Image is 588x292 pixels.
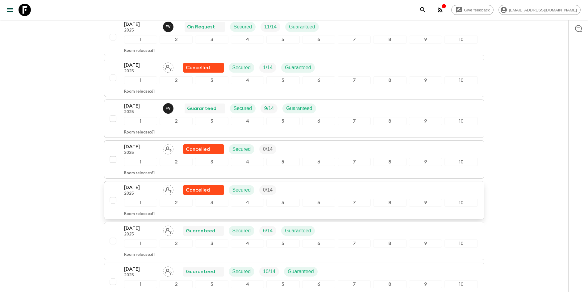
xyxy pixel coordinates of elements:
div: 9 [409,36,442,44]
p: Secured [232,186,251,194]
p: 6 / 14 [263,227,273,235]
div: 6 [302,76,335,84]
div: 6 [302,199,335,207]
div: 7 [338,76,371,84]
div: Flash Pack cancellation [183,63,224,73]
div: 10 [444,280,477,288]
div: 2 [160,158,193,166]
div: 1 [124,280,157,288]
div: 1 [124,76,157,84]
p: Secured [232,268,251,275]
div: Secured [229,267,255,277]
p: Guaranteed [288,268,314,275]
div: 9 [409,199,442,207]
p: [DATE] [124,102,158,110]
div: Trip Fill [259,63,276,73]
p: F V [165,106,171,111]
div: 6 [302,117,335,125]
div: 3 [195,36,228,44]
button: [DATE]2025Assign pack leaderFlash Pack cancellationSecuredTrip FillGuaranteed12345678910Room rele... [104,59,484,97]
p: [DATE] [124,61,158,69]
div: 6 [302,158,335,166]
a: Give feedback [451,5,494,15]
button: [DATE]2025Assign pack leaderGuaranteedSecuredTrip FillGuaranteed12345678910Room release:61 [104,222,484,260]
div: 5 [266,280,299,288]
p: Guaranteed [186,227,215,235]
p: Guaranteed [285,227,311,235]
div: 7 [338,199,371,207]
div: 6 [302,36,335,44]
div: 3 [195,76,228,84]
div: 9 [409,280,442,288]
p: Guaranteed [289,23,315,31]
div: 3 [195,117,228,125]
button: FV [163,22,175,32]
span: Francisco Valero [163,105,175,110]
div: Trip Fill [261,104,277,113]
div: 10 [444,239,477,248]
button: menu [4,4,16,16]
div: [EMAIL_ADDRESS][DOMAIN_NAME] [498,5,581,15]
p: On Request [187,23,215,31]
div: 9 [409,117,442,125]
p: 1 / 14 [263,64,273,71]
div: 5 [266,158,299,166]
p: 2025 [124,191,158,196]
div: 5 [266,117,299,125]
div: 2 [160,239,193,248]
span: Give feedback [461,8,493,12]
div: Trip Fill [259,267,279,277]
div: 2 [160,199,193,207]
div: 6 [302,280,335,288]
div: 5 [266,239,299,248]
div: 10 [444,76,477,84]
div: 10 [444,36,477,44]
div: 2 [160,76,193,84]
div: 4 [231,76,264,84]
div: 1 [124,199,157,207]
button: [DATE]2025Francisco ValeroOn RequestSecuredTrip FillGuaranteed12345678910Room release:61 [104,18,484,56]
span: Assign pack leader [163,187,173,192]
p: 2025 [124,69,158,74]
p: 2025 [124,28,158,33]
p: Room release: 61 [124,49,155,53]
div: Secured [229,144,255,154]
div: Trip Fill [259,144,276,154]
div: 1 [124,239,157,248]
p: Secured [234,23,252,31]
div: 3 [195,158,228,166]
p: Secured [232,227,251,235]
button: search adventures [417,4,429,16]
p: [DATE] [124,184,158,191]
p: Secured [234,105,252,112]
div: 4 [231,239,264,248]
span: Assign pack leader [163,268,173,273]
div: 4 [231,158,264,166]
div: 8 [373,239,406,248]
button: [DATE]2025Francisco ValeroGuaranteedSecuredTrip FillGuaranteed12345678910Room release:61 [104,99,484,138]
div: 5 [266,76,299,84]
div: Flash Pack cancellation [183,144,224,154]
div: 3 [195,199,228,207]
p: 2025 [124,150,158,155]
div: Secured [229,226,255,236]
p: [DATE] [124,265,158,273]
div: 7 [338,36,371,44]
p: [DATE] [124,225,158,232]
div: 7 [338,117,371,125]
span: Assign pack leader [163,227,173,232]
div: 2 [160,280,193,288]
div: 7 [338,280,371,288]
div: 1 [124,36,157,44]
div: 4 [231,36,264,44]
p: Room release: 61 [124,252,155,257]
div: 10 [444,117,477,125]
div: Secured [230,22,256,32]
div: 4 [231,117,264,125]
span: Francisco Valero [163,23,175,28]
span: Assign pack leader [163,146,173,151]
p: Guaranteed [285,64,311,71]
div: 2 [160,36,193,44]
div: 8 [373,199,406,207]
p: 10 / 14 [263,268,275,275]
